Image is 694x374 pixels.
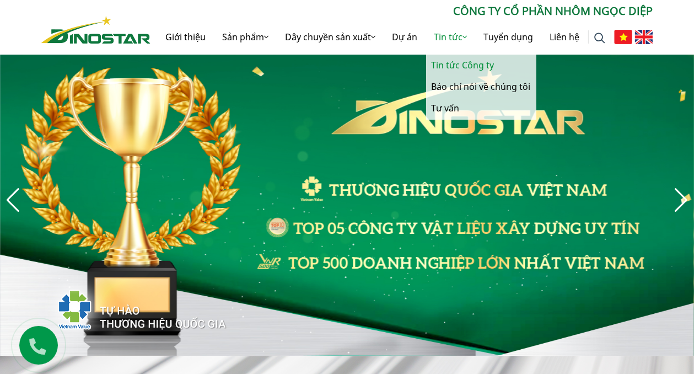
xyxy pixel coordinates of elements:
img: Tiếng Việt [614,30,632,44]
a: Báo chí nói về chúng tôi [426,76,536,98]
div: Next slide [674,188,688,212]
a: Giới thiệu [158,19,214,55]
img: English [635,30,653,44]
p: CÔNG TY CỔ PHẦN NHÔM NGỌC DIỆP [150,3,653,19]
a: Dự án [384,19,426,55]
img: Nhôm Dinostar [41,16,150,44]
img: thqg [25,270,228,345]
img: search [594,33,605,44]
a: Sản phẩm [214,19,277,55]
a: Tuyển dụng [476,19,542,55]
a: Dây chuyền sản xuất [277,19,384,55]
a: Liên hệ [542,19,588,55]
a: Tin tức Công ty [426,55,536,76]
div: Previous slide [6,188,20,212]
a: Tư vấn [426,98,536,119]
a: Tin tức [426,19,476,55]
a: Nhôm Dinostar [41,14,150,43]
